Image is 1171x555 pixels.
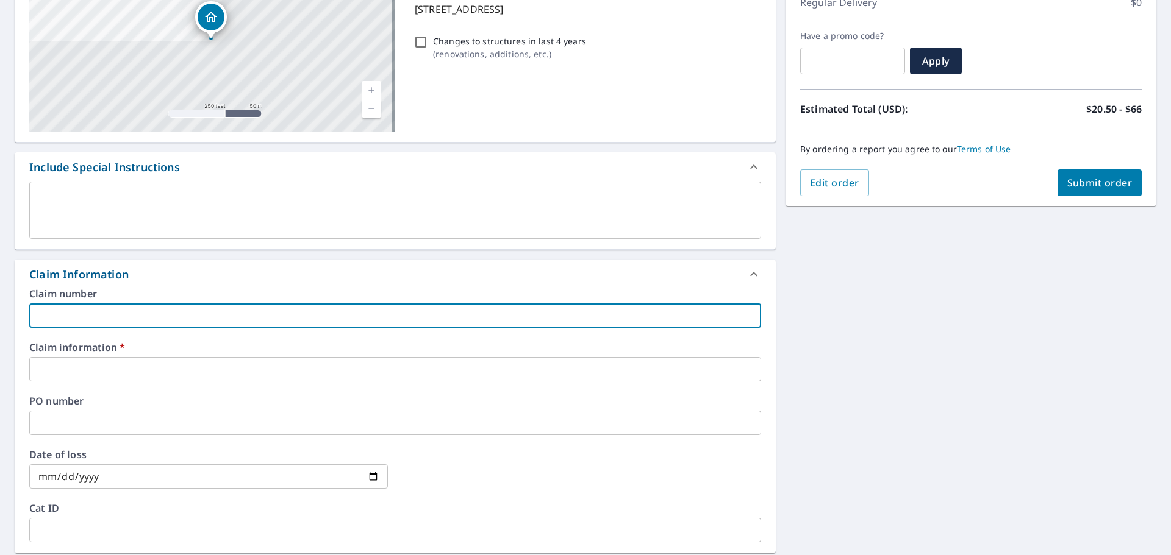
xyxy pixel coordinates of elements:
label: Claim information [29,342,761,352]
div: Include Special Instructions [29,159,180,175]
button: Apply [910,48,962,74]
div: Claim Information [15,260,776,289]
label: Cat ID [29,503,761,513]
div: Include Special Instructions [15,152,776,182]
p: $20.50 - $66 [1086,102,1142,116]
div: Claim Information [29,266,129,283]
a: Current Level 17, Zoom Out [362,99,381,118]
span: Apply [920,54,952,68]
p: By ordering a report you agree to our [800,144,1142,155]
a: Terms of Use [957,143,1011,155]
a: Current Level 17, Zoom In [362,81,381,99]
div: Dropped pin, building 1, Residential property, 7806 NW 12th Ave Vancouver, WA 98665 [195,1,227,39]
p: ( renovations, additions, etc. ) [433,48,586,60]
label: Have a promo code? [800,30,905,41]
p: Estimated Total (USD): [800,102,971,116]
label: Date of loss [29,450,388,459]
span: Submit order [1067,176,1133,189]
span: Edit order [810,176,859,189]
label: PO number [29,396,761,406]
p: Changes to structures in last 4 years [433,35,586,48]
label: Claim number [29,289,761,299]
p: [STREET_ADDRESS] [415,2,756,16]
button: Submit order [1058,169,1142,196]
button: Edit order [800,169,869,196]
